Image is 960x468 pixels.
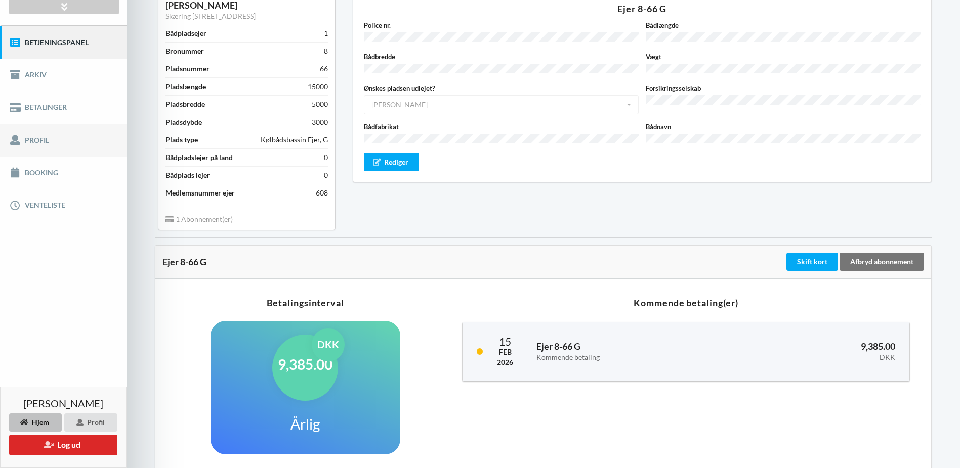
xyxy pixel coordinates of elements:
[177,298,434,307] div: Betalingsinterval
[324,152,328,163] div: 0
[165,152,233,163] div: Bådpladslejer på land
[497,357,513,367] div: 2026
[312,117,328,127] div: 3000
[165,170,210,180] div: Bådplads lejer
[364,52,639,62] label: Bådbredde
[462,298,910,307] div: Kommende betaling(er)
[165,188,235,198] div: Medlemsnummer ejer
[9,435,117,455] button: Log ud
[64,413,117,432] div: Profil
[165,28,206,38] div: Bådpladsejer
[316,188,328,198] div: 608
[646,83,921,93] label: Forsikringsselskab
[364,122,639,132] label: Bådfabrikat
[786,253,838,271] div: Skift kort
[536,341,723,361] h3: Ejer 8-66 G
[737,353,895,362] div: DKK
[312,99,328,109] div: 5000
[364,4,921,13] div: Ejer 8-66 G
[320,64,328,74] div: 66
[312,328,345,361] div: DKK
[165,99,205,109] div: Pladsbredde
[646,52,921,62] label: Vægt
[165,64,210,74] div: Pladsnummer
[497,336,513,347] div: 15
[290,415,320,433] h1: Årlig
[646,122,921,132] label: Bådnavn
[261,135,328,145] div: Kølbådsbassin Ejer, G
[165,215,233,223] span: 1 Abonnement(er)
[364,20,639,30] label: Police nr.
[165,135,198,145] div: Plads type
[165,82,206,92] div: Pladslængde
[23,398,103,408] span: [PERSON_NAME]
[165,46,204,56] div: Bronummer
[536,353,723,362] div: Kommende betaling
[165,117,202,127] div: Pladsdybde
[165,12,256,20] a: Skæring [STREET_ADDRESS]
[324,46,328,56] div: 8
[646,20,921,30] label: Bådlængde
[324,170,328,180] div: 0
[278,355,332,373] h1: 9,385.00
[364,83,639,93] label: Ønskes pladsen udlejet?
[9,413,62,432] div: Hjem
[840,253,924,271] div: Afbryd abonnement
[497,347,513,357] div: Feb
[162,257,784,267] div: Ejer 8-66 G
[308,82,328,92] div: 15000
[324,28,328,38] div: 1
[737,341,895,361] h3: 9,385.00
[364,153,420,171] div: Rediger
